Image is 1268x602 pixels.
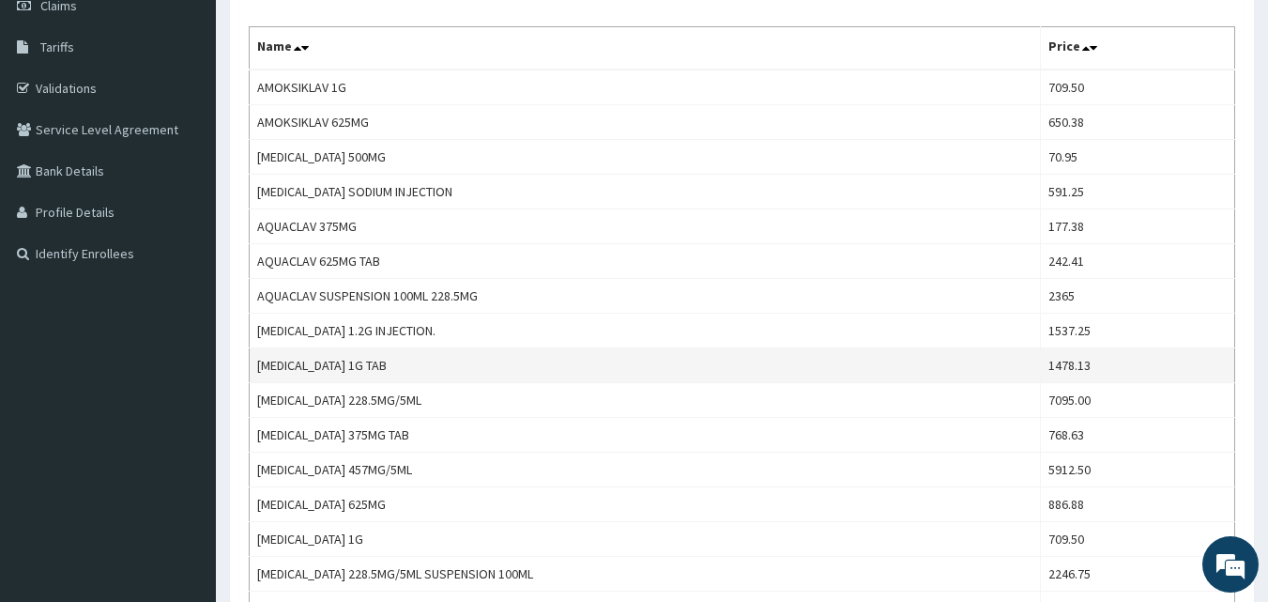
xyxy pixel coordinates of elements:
[109,181,259,371] span: We're online!
[250,279,1041,314] td: AQUACLAV SUSPENSION 100ML 228.5MG
[250,175,1041,209] td: [MEDICAL_DATA] SODIUM INJECTION
[1040,209,1234,244] td: 177.38
[250,140,1041,175] td: [MEDICAL_DATA] 500MG
[250,418,1041,453] td: [MEDICAL_DATA] 375MG TAB
[1040,69,1234,105] td: 709.50
[250,453,1041,487] td: [MEDICAL_DATA] 457MG/5ML
[1040,244,1234,279] td: 242.41
[250,383,1041,418] td: [MEDICAL_DATA] 228.5MG/5ML
[1040,175,1234,209] td: 591.25
[250,209,1041,244] td: AQUACLAV 375MG
[1040,418,1234,453] td: 768.63
[1040,279,1234,314] td: 2365
[250,348,1041,383] td: [MEDICAL_DATA] 1G TAB
[1040,453,1234,487] td: 5912.50
[250,69,1041,105] td: AMOKSIKLAV 1G
[1040,27,1234,70] th: Price
[1040,314,1234,348] td: 1537.25
[35,94,76,141] img: d_794563401_company_1708531726252_794563401
[98,105,315,130] div: Chat with us now
[9,402,358,468] textarea: Type your message and hit 'Enter'
[308,9,353,54] div: Minimize live chat window
[1040,383,1234,418] td: 7095.00
[1040,557,1234,592] td: 2246.75
[250,487,1041,522] td: [MEDICAL_DATA] 625MG
[1040,522,1234,557] td: 709.50
[250,105,1041,140] td: AMOKSIKLAV 625MG
[250,314,1041,348] td: [MEDICAL_DATA] 1.2G INJECTION.
[250,27,1041,70] th: Name
[1040,487,1234,522] td: 886.88
[250,244,1041,279] td: AQUACLAV 625MG TAB
[40,39,74,55] span: Tariffs
[250,557,1041,592] td: [MEDICAL_DATA] 228.5MG/5ML SUSPENSION 100ML
[1040,140,1234,175] td: 70.95
[1040,105,1234,140] td: 650.38
[250,522,1041,557] td: [MEDICAL_DATA] 1G
[1040,348,1234,383] td: 1478.13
